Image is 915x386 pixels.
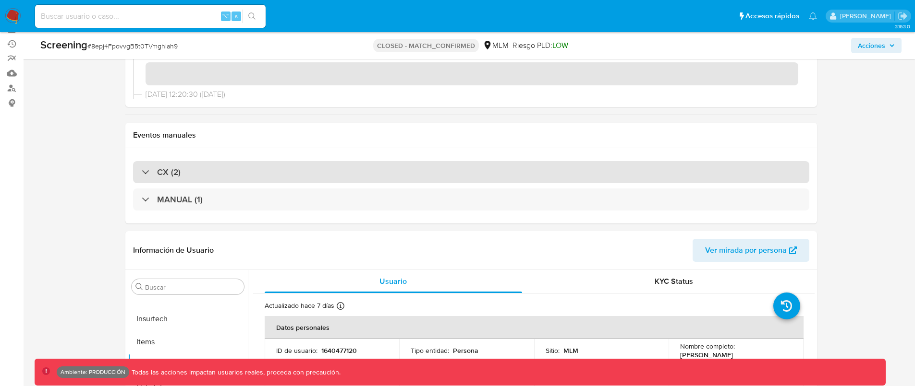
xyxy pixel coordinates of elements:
span: ⌥ [222,12,229,21]
th: Datos personales [265,316,804,339]
p: Ambiente: PRODUCCIÓN [61,370,125,374]
p: Tipo entidad : [411,346,449,355]
b: Screening [40,37,87,52]
p: [PERSON_NAME] [680,351,733,359]
input: Buscar [145,283,240,292]
span: Acciones [858,38,885,53]
button: search-icon [242,10,262,23]
h1: Información de Usuario [133,246,214,255]
button: Buscar [135,283,143,291]
p: Actualizado hace 7 días [265,301,334,310]
p: omar.guzman@mercadolibre.com.co [840,12,894,21]
input: Buscar usuario o caso... [35,10,266,23]
span: KYC Status [655,276,693,287]
h1: Eventos manuales [133,130,809,140]
a: Notificaciones [809,12,817,20]
button: Insurtech [128,307,248,330]
button: Ver mirada por persona [693,239,809,262]
button: Acciones [851,38,902,53]
p: MLM [563,346,578,355]
span: s [235,12,238,21]
button: KYC [128,353,248,376]
p: 1640477120 [321,346,357,355]
div: CX (2) [133,161,809,183]
div: MANUAL (1) [133,188,809,211]
span: Riesgo PLD: [512,40,568,51]
h3: CX (2) [157,167,181,177]
a: Salir [898,11,908,21]
p: Sitio : [546,346,560,355]
span: # 8epj4FpovvgB5t0TVmghlah9 [87,41,178,51]
p: Nombre completo : [680,342,735,351]
button: Items [128,330,248,353]
div: MLM [483,40,509,51]
span: LOW [552,40,568,51]
p: Todas las acciones impactan usuarios reales, proceda con precaución. [129,368,341,377]
span: 3.163.0 [895,23,910,30]
p: CLOSED - MATCH_CONFIRMED [373,39,479,52]
span: Usuario [379,276,407,287]
p: Persona [453,346,478,355]
p: ID de usuario : [276,346,317,355]
span: Accesos rápidos [745,11,799,21]
span: Ver mirada por persona [705,239,787,262]
h3: MANUAL (1) [157,194,203,205]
